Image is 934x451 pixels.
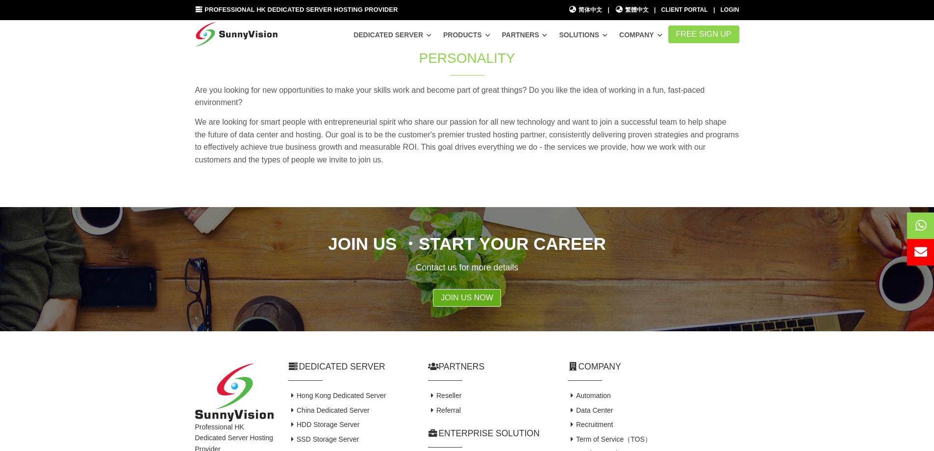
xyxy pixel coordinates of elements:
h2: Join Us ・Start Your Career [195,232,739,256]
p: Contact us for more details [195,261,739,274]
p: We are looking for smart people with entrepreneurial spirit who share our passion for all new tec... [195,116,739,166]
a: Company [619,26,662,44]
h2: Dedicated Server [288,361,413,373]
a: Recruitment [568,421,613,428]
span: Professional HK Dedicated Server Hosting Provider [204,6,398,13]
a: Hong Kong Dedicated Server [288,392,386,399]
a: Client Portal [661,6,708,13]
a: China Dedicated Server [288,406,370,414]
a: FREE Sign Up [668,26,739,43]
a: Solutions [559,26,607,44]
a: Reseller [428,392,462,399]
a: Partners [502,26,548,44]
a: Referral [428,406,461,414]
a: 简体中文 [569,5,603,15]
a: Data Center [568,406,613,414]
li: | [607,5,609,15]
h2: Partners [428,361,553,373]
h2: Enterprise Solution [428,427,553,440]
li: | [713,5,715,15]
a: Join Us Now [433,289,501,307]
a: Login [721,6,739,13]
a: 繁體中文 [615,5,649,15]
a: Dedicated Server [353,26,431,44]
li: | [654,5,656,15]
a: HDD Storage Server [288,421,360,428]
a: Products [443,26,490,44]
a: Automation [568,392,611,399]
h2: Company [568,361,739,373]
p: Are you looking for new opportunities to make your skills work and become part of great things? D... [195,84,739,109]
a: SSD Storage Server [288,435,359,443]
img: SunnyVision Limited [195,363,274,422]
a: Term of Service（TOS） [568,435,652,443]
